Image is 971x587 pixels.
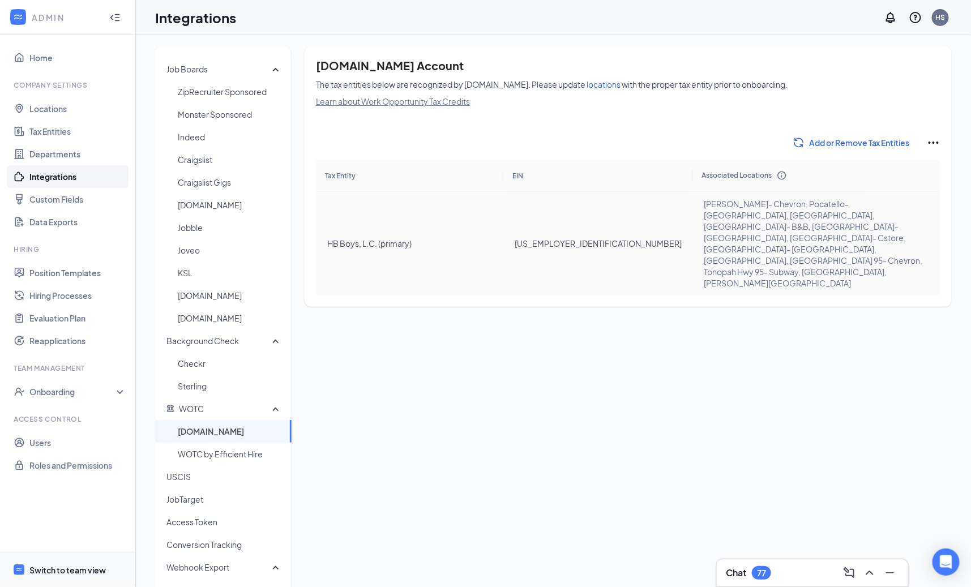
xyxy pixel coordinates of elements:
a: Home [29,46,126,69]
span: KSL [178,262,283,284]
span: Checkr [178,352,283,375]
a: Users [29,431,126,454]
span: Jobble [178,216,283,239]
span: WOTC by Efficient Hire [178,443,283,465]
div: Open Intercom Messenger [932,549,960,576]
svg: ComposeMessage [842,566,856,580]
a: Data Exports [29,211,126,233]
span: Background Check [166,336,239,346]
a: Reapplications [29,329,126,352]
span: Conversion Tracking [166,533,283,556]
span: Webhook Export [166,562,229,572]
span: Associated Locations [702,170,772,181]
span: JobTarget [166,488,283,511]
span: Joveo [178,239,283,262]
span: Job Boards [166,64,208,74]
button: ChevronUp [861,564,879,582]
span: WOTC [179,404,204,414]
span: The tax entities below are recognized by [DOMAIN_NAME]. Please update with the proper tax entity ... [316,79,788,89]
a: Tax Entities [29,120,126,143]
span: [DOMAIN_NAME] [178,420,283,443]
a: Learn about Work Opportunity Tax Credits [316,96,470,106]
a: Departments [29,143,126,165]
a: Custom Fields [29,188,126,211]
div: Onboarding [29,386,117,397]
span: EIN [512,172,523,180]
a: Locations [29,97,126,120]
a: Position Templates [29,262,126,284]
span: Indeed [178,126,283,148]
span: [DOMAIN_NAME] [178,194,283,216]
span: [PERSON_NAME]- Chevron, Pocatello- [GEOGRAPHIC_DATA], [GEOGRAPHIC_DATA], [GEOGRAPHIC_DATA]- B&B, ... [704,198,929,289]
span: [DOMAIN_NAME] [178,284,283,307]
div: Team Management [14,363,124,373]
h3: Chat [726,567,746,579]
div: ADMIN [32,12,99,23]
svg: Ellipses [927,136,940,149]
h4: [DOMAIN_NAME] Account [316,58,940,74]
svg: Notifications [884,11,897,24]
svg: UserCheck [14,386,25,397]
div: Access control [14,414,124,424]
svg: Info [777,170,787,181]
svg: WorkstreamLogo [15,566,23,573]
svg: Minimize [883,566,897,580]
span: Sterling [178,375,283,397]
span: ZipRecruiter Sponsored [178,80,283,103]
div: HS [936,12,946,22]
span: Tax Entity [325,172,356,180]
span: locations [587,79,621,89]
svg: Collapse [109,12,121,23]
span: Access Token [166,511,283,533]
svg: QuestionInfo [909,11,922,24]
div: 77 [757,568,766,578]
span: Add or Remove Tax Entities [809,137,910,148]
span: Craigslist [178,148,283,171]
svg: Government [166,404,174,412]
span: [DOMAIN_NAME] [178,307,283,329]
svg: Sync [793,137,805,148]
a: Integrations [29,165,126,188]
span: HB Boys, L.C. (primary) [327,238,412,248]
a: Evaluation Plan [29,307,126,329]
a: Roles and Permissions [29,454,126,477]
button: Minimize [881,564,899,582]
span: Monster Sponsored [178,103,283,126]
svg: ChevronUp [863,566,876,580]
svg: WorkstreamLogo [12,11,24,23]
button: ComposeMessage [840,564,858,582]
a: Hiring Processes [29,284,126,307]
div: Hiring [14,245,124,254]
div: Switch to team view [29,564,106,576]
div: Company Settings [14,80,124,90]
span: Craigslist Gigs [178,171,283,194]
span: [US_EMPLOYER_IDENTIFICATION_NUMBER] [515,238,682,248]
span: USCIS [166,465,283,488]
h1: Integrations [155,8,236,27]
